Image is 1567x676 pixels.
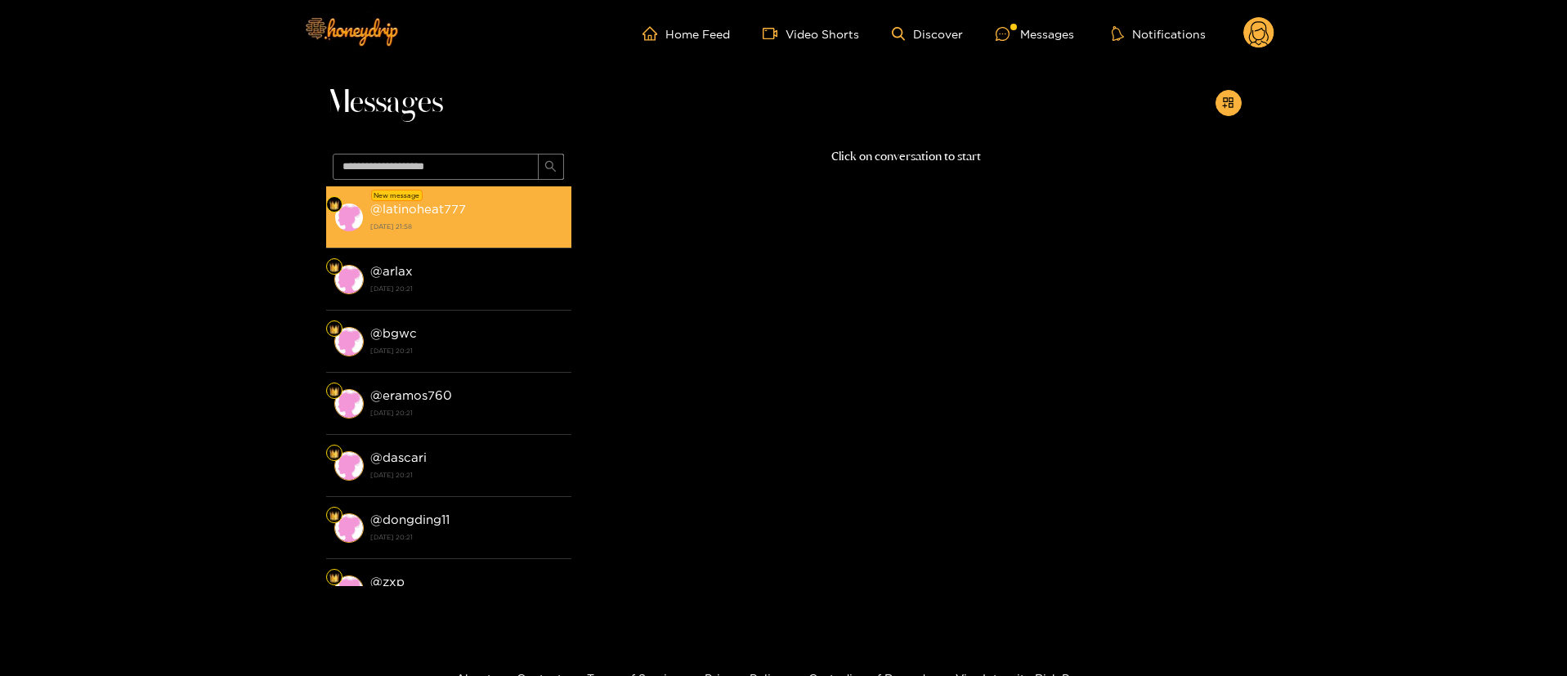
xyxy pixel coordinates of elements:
[642,26,730,41] a: Home Feed
[334,513,364,543] img: conversation
[329,325,339,334] img: Fan Level
[329,511,339,521] img: Fan Level
[370,450,427,464] strong: @ dascari
[763,26,859,41] a: Video Shorts
[370,575,405,589] strong: @ zxp
[329,387,339,396] img: Fan Level
[371,190,423,201] div: New message
[370,202,466,216] strong: @ latinoheat777
[334,203,364,232] img: conversation
[329,573,339,583] img: Fan Level
[334,575,364,605] img: conversation
[370,326,417,340] strong: @ bgwc
[329,449,339,459] img: Fan Level
[763,26,786,41] span: video-camera
[370,388,452,402] strong: @ eramos760
[370,468,563,482] strong: [DATE] 20:21
[370,405,563,420] strong: [DATE] 20:21
[370,281,563,296] strong: [DATE] 20:21
[334,389,364,419] img: conversation
[326,83,443,123] span: Messages
[996,25,1074,43] div: Messages
[1216,90,1242,116] button: appstore-add
[370,530,563,544] strong: [DATE] 20:21
[334,451,364,481] img: conversation
[370,343,563,358] strong: [DATE] 20:21
[334,327,364,356] img: conversation
[329,262,339,272] img: Fan Level
[334,265,364,294] img: conversation
[370,264,413,278] strong: @ arlax
[1107,25,1211,42] button: Notifications
[370,219,563,234] strong: [DATE] 21:58
[329,200,339,210] img: Fan Level
[370,513,450,526] strong: @ dongding11
[538,154,564,180] button: search
[544,160,557,174] span: search
[642,26,665,41] span: home
[571,147,1242,166] p: Click on conversation to start
[1222,96,1234,110] span: appstore-add
[892,27,963,41] a: Discover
